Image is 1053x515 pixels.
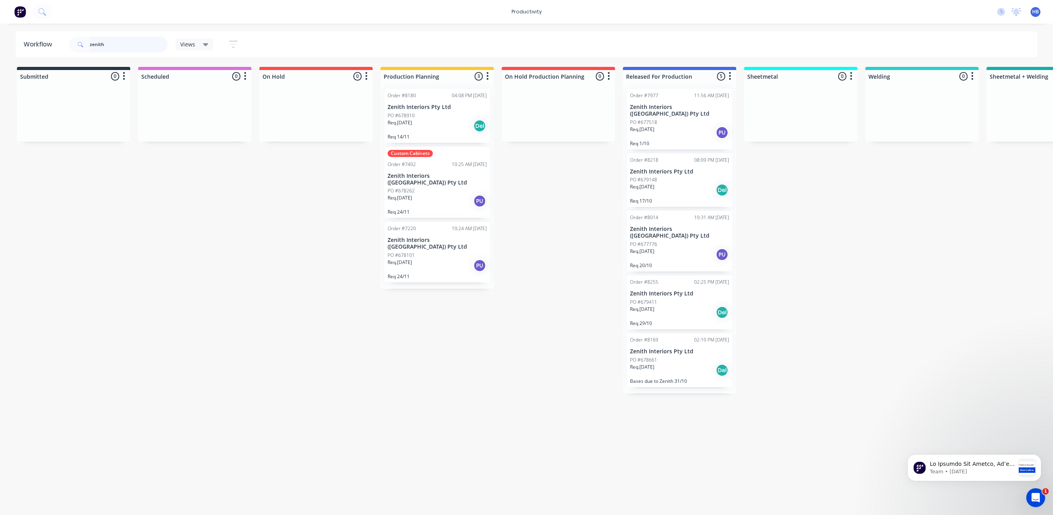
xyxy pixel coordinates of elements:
[1042,488,1049,495] span: 1
[388,273,487,279] p: Req 24/11
[694,279,729,286] div: 02:25 PM [DATE]
[630,183,654,190] p: Req. [DATE]
[508,6,546,18] div: productivity
[473,259,486,272] div: PU
[627,333,732,387] div: Order #816902:10 PM [DATE]Zenith Interiors Pty LtdPO #678661Req.[DATE]DelBases due to Zenith 31/10
[388,252,415,259] p: PO #678101
[716,306,728,319] div: Del
[388,161,416,168] div: Order #7402
[388,194,412,201] p: Req. [DATE]
[630,306,654,313] p: Req. [DATE]
[388,173,487,186] p: Zenith Interiors ([GEOGRAPHIC_DATA]) Pty Ltd
[388,225,416,232] div: Order #7220
[630,378,729,384] p: Bases due to Zenith 31/10
[716,248,728,261] div: PU
[627,275,732,329] div: Order #825502:25 PM [DATE]Zenith Interiors Pty LtdPO #679411Req.[DATE]DelReq 29/10
[630,364,654,371] p: Req. [DATE]
[630,356,657,364] p: PO #678661
[452,225,487,232] div: 10:24 AM [DATE]
[24,40,56,49] div: Workflow
[473,195,486,207] div: PU
[694,157,729,164] div: 08:09 PM [DATE]
[630,92,658,99] div: Order #7977
[630,168,729,175] p: Zenith Interiors Pty Ltd
[388,134,487,140] p: Req 14/11
[630,176,657,183] p: PO #679148
[896,439,1053,494] iframe: Intercom notifications message
[630,336,658,343] div: Order #8169
[34,22,119,474] span: Lo Ipsumdo Sit Ametco, Ad’el seddoe tem inci utlabore etdolor magnaaliq en admi veni quisnost exe...
[14,6,26,18] img: Factory
[452,92,487,99] div: 04:08 PM [DATE]
[630,290,729,297] p: Zenith Interiors Pty Ltd
[716,126,728,139] div: PU
[716,364,728,377] div: Del
[180,40,195,48] span: Views
[388,92,416,99] div: Order #8180
[384,89,490,143] div: Order #818004:08 PM [DATE]Zenith Interiors Pty LtdPO #678910Req.[DATE]DelReq 14/11
[630,320,729,326] p: Req 29/10
[627,211,732,271] div: Order #801410:31 AM [DATE]Zenith Interiors ([GEOGRAPHIC_DATA]) Pty LtdPO #677776Req.[DATE]PUReq 2...
[388,187,415,194] p: PO #678262
[452,161,487,168] div: 10:25 AM [DATE]
[630,299,657,306] p: PO #679411
[627,153,732,207] div: Order #821808:09 PM [DATE]Zenith Interiors Pty LtdPO #679148Req.[DATE]DelReq 17/10
[388,104,487,111] p: Zenith Interiors Pty Ltd
[630,279,658,286] div: Order #8255
[388,237,487,250] p: Zenith Interiors ([GEOGRAPHIC_DATA]) Pty Ltd
[630,198,729,204] p: Req 17/10
[630,157,658,164] div: Order #8218
[630,104,729,117] p: Zenith Interiors ([GEOGRAPHIC_DATA]) Pty Ltd
[473,120,486,132] div: Del
[694,92,729,99] div: 11:56 AM [DATE]
[384,147,490,218] div: Custom CabinetsOrder #740210:25 AM [DATE]Zenith Interiors ([GEOGRAPHIC_DATA]) Pty LtdPO #678262Re...
[388,209,487,215] p: Req 24/11
[388,150,433,157] div: Custom Cabinets
[384,222,490,282] div: Order #722010:24 AM [DATE]Zenith Interiors ([GEOGRAPHIC_DATA]) Pty LtdPO #678101Req.[DATE]PUReq 2...
[388,259,412,266] p: Req. [DATE]
[630,226,729,239] p: Zenith Interiors ([GEOGRAPHIC_DATA]) Pty Ltd
[630,241,657,248] p: PO #677776
[630,248,654,255] p: Req. [DATE]
[694,336,729,343] div: 02:10 PM [DATE]
[34,30,119,37] p: Message from Team, sent 1w ago
[627,89,732,150] div: Order #797711:56 AM [DATE]Zenith Interiors ([GEOGRAPHIC_DATA]) Pty LtdPO #677518Req.[DATE]PUReq 1/10
[1026,488,1045,507] iframe: Intercom live chat
[630,214,658,221] div: Order #8014
[630,262,729,268] p: Req 20/10
[90,37,168,52] input: Search for orders...
[694,214,729,221] div: 10:31 AM [DATE]
[630,119,657,126] p: PO #677518
[630,140,729,146] p: Req 1/10
[388,119,412,126] p: Req. [DATE]
[388,112,415,119] p: PO #678910
[630,126,654,133] p: Req. [DATE]
[1032,8,1039,15] span: HB
[716,184,728,196] div: Del
[630,348,729,355] p: Zenith Interiors Pty Ltd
